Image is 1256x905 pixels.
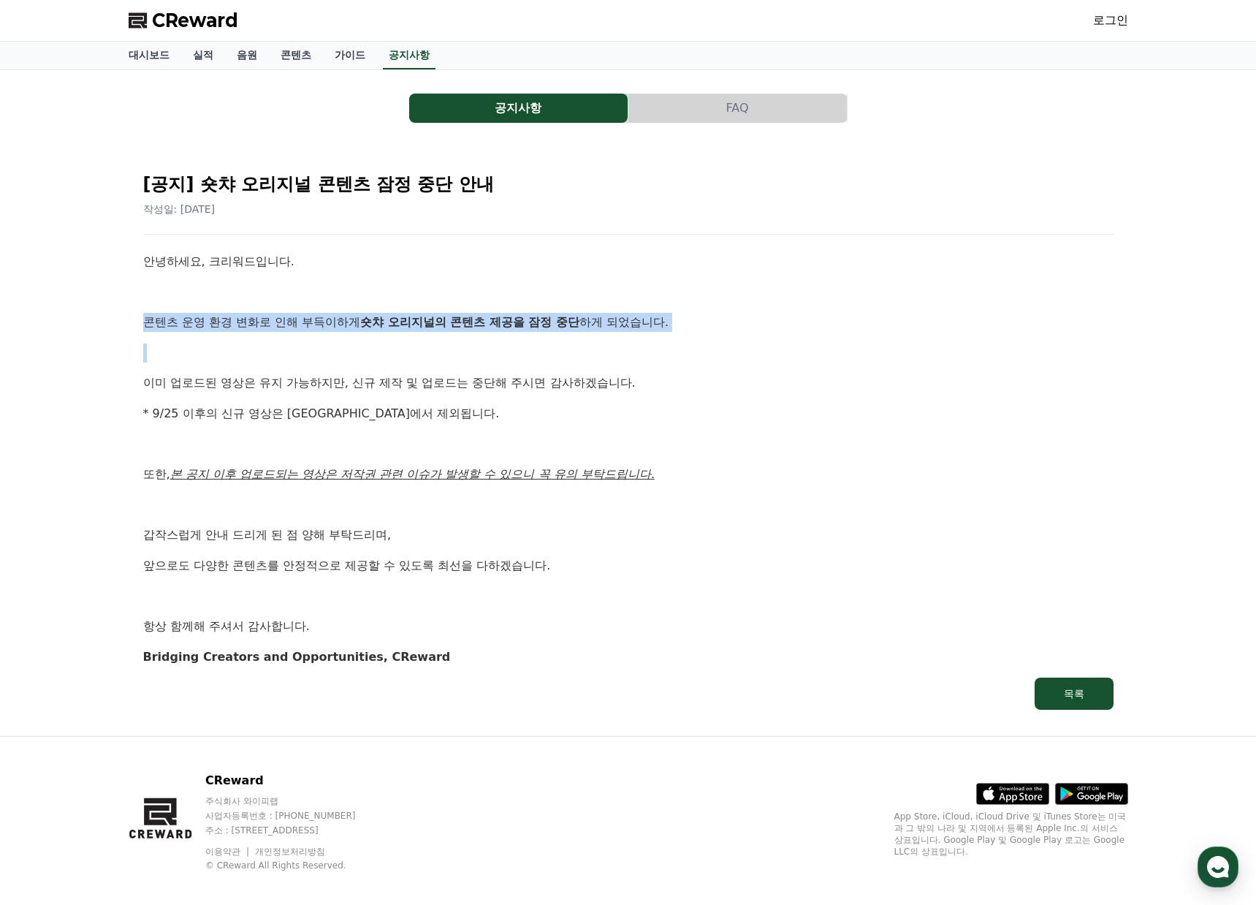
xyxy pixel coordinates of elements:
[129,9,238,32] a: CReward
[143,203,216,215] span: 작성일: [DATE]
[205,795,384,807] p: 주식회사 와이피랩
[205,847,251,857] a: 이용약관
[1064,686,1084,701] div: 목록
[143,678,1114,710] a: 목록
[4,463,96,500] a: 홈
[143,313,1114,332] p: 콘텐츠 운영 환경 변화로 인해 부득이하게 하게 되었습니다.
[360,315,579,329] strong: 숏챠 오리지널의 콘텐츠 제공을 잠정 중단
[143,404,1114,423] p: * 9/25 이후의 신규 영상은 [GEOGRAPHIC_DATA]에서 제외됩니다.
[143,173,1114,196] h2: [공지] 숏챠 오리지널 콘텐츠 잠정 중단 안내
[894,811,1128,857] p: App Store, iCloud, iCloud Drive 및 iTunes Store는 미국과 그 밖의 나라 및 지역에서 등록된 Apple Inc.의 서비스 상표입니다. Goo...
[205,860,384,871] p: © CReward All Rights Reserved.
[383,42,435,69] a: 공지사항
[96,463,189,500] a: 대화
[628,94,847,123] button: FAQ
[205,772,384,789] p: CReward
[143,556,1114,575] p: 앞으로도 다양한 콘텐츠를 안정적으로 제공할 수 있도록 최선을 다하겠습니다.
[269,42,323,69] a: 콘텐츠
[143,252,1114,271] p: 안녕하세요, 크리워드입니다.
[1093,12,1128,29] a: 로그인
[1035,678,1114,710] button: 목록
[205,825,384,836] p: 주소 : [STREET_ADDRESS]
[255,847,325,857] a: 개인정보처리방침
[323,42,377,69] a: 가이드
[628,94,848,123] a: FAQ
[226,485,243,497] span: 설정
[46,485,55,497] span: 홈
[143,465,1114,484] p: 또한,
[225,42,269,69] a: 음원
[134,486,151,498] span: 대화
[143,526,1114,545] p: 갑작스럽게 안내 드리게 된 점 양해 부탁드리며,
[152,9,238,32] span: CReward
[189,463,281,500] a: 설정
[117,42,181,69] a: 대시보드
[409,94,628,123] button: 공지사항
[205,810,384,822] p: 사업자등록번호 : [PHONE_NUMBER]
[181,42,225,69] a: 실적
[170,467,655,481] u: 본 공지 이후 업로드되는 영상은 저작권 관련 이슈가 발생할 수 있으니 꼭 유의 부탁드립니다.
[143,374,1114,393] p: 이미 업로드된 영상은 유지 가능하지만, 신규 제작 및 업로드는 중단해 주시면 감사하겠습니다.
[143,617,1114,636] p: 항상 함께해 주셔서 감사합니다.
[143,650,451,664] strong: Bridging Creators and Opportunities, CReward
